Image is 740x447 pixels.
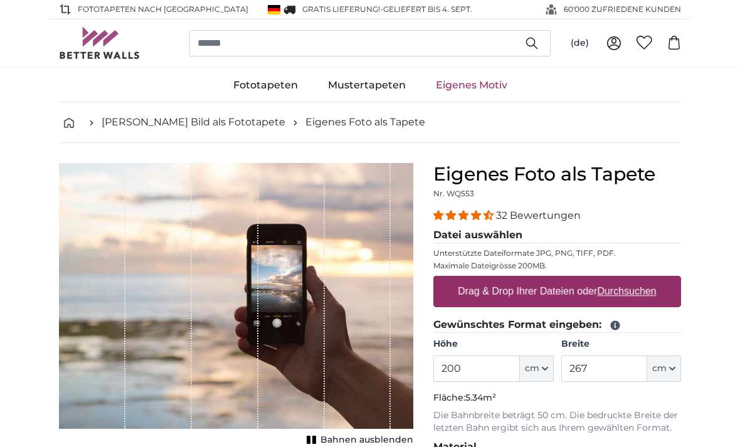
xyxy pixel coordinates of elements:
span: 32 Bewertungen [496,209,581,221]
span: 4.31 stars [433,209,496,221]
label: Breite [561,338,681,350]
label: Drag & Drop Ihrer Dateien oder [453,279,662,304]
legend: Gewünschtes Format eingeben: [433,317,681,333]
span: cm [525,362,539,375]
button: cm [520,355,554,382]
span: GRATIS Lieferung! [302,4,380,14]
span: - [380,4,472,14]
button: (de) [561,32,599,55]
a: Fototapeten [218,69,313,102]
span: 5.34m² [465,392,496,403]
a: Eigenes Foto als Tapete [305,115,425,130]
p: Maximale Dateigrösse 200MB. [433,261,681,271]
p: Die Bahnbreite beträgt 50 cm. Die bedruckte Breite der letzten Bahn ergibt sich aus Ihrem gewählt... [433,409,681,434]
h1: Eigenes Foto als Tapete [433,163,681,186]
span: Nr. WQ553 [433,189,474,198]
legend: Datei auswählen [433,228,681,243]
span: Geliefert bis 4. Sept. [383,4,472,14]
label: Höhe [433,338,553,350]
span: Fototapeten nach [GEOGRAPHIC_DATA] [78,4,248,15]
u: Durchsuchen [598,286,657,297]
a: Mustertapeten [313,69,421,102]
nav: breadcrumbs [59,102,681,143]
img: Betterwalls [59,27,140,59]
a: Eigenes Motiv [421,69,522,102]
a: [PERSON_NAME] Bild als Fototapete [102,115,285,130]
span: 60'000 ZUFRIEDENE KUNDEN [564,4,681,15]
p: Unterstützte Dateiformate JPG, PNG, TIFF, PDF. [433,248,681,258]
button: cm [647,355,681,382]
img: Deutschland [268,5,280,14]
p: Fläche: [433,392,681,404]
span: Bahnen ausblenden [320,434,413,446]
span: cm [652,362,667,375]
